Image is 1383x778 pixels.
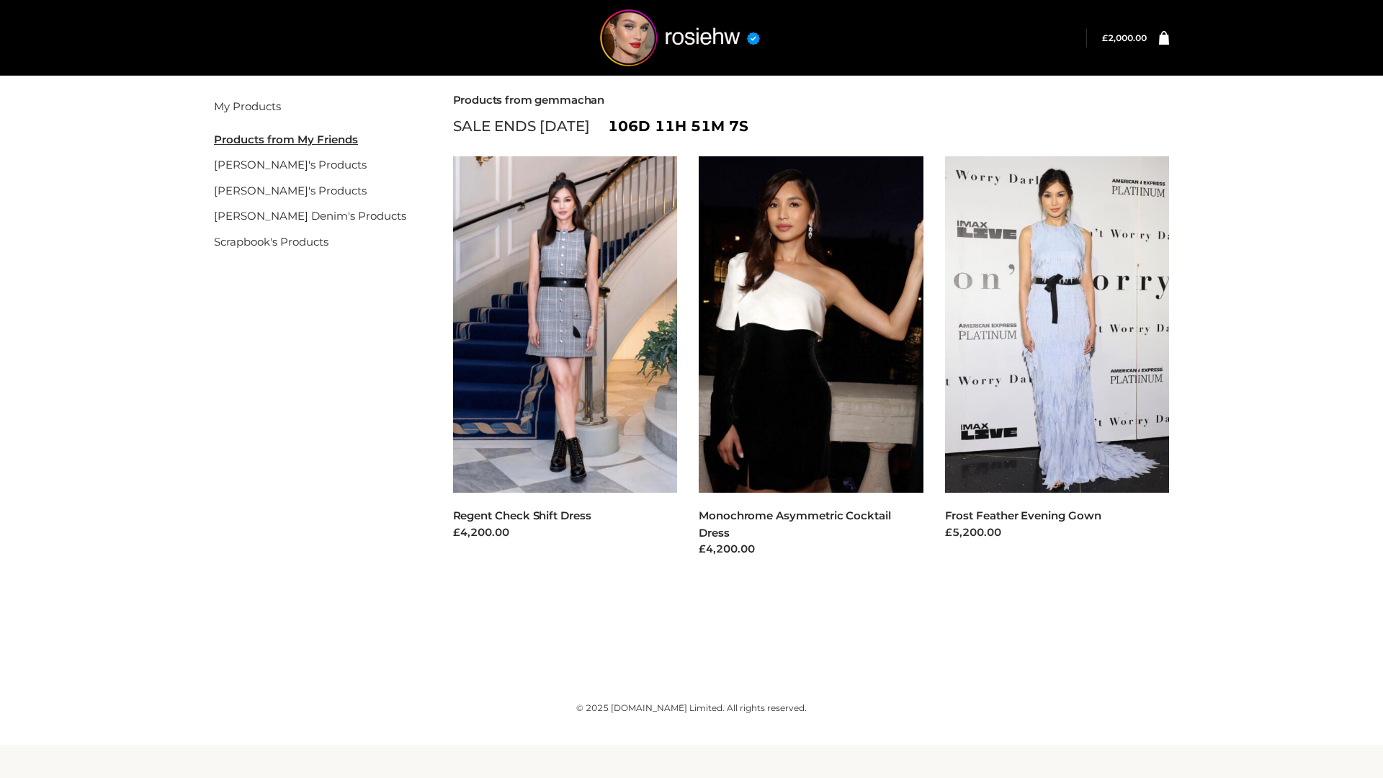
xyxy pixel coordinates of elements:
[214,99,281,113] a: My Products
[214,235,328,249] a: Scrapbook's Products
[1102,32,1147,43] bdi: 2,000.00
[572,9,788,66] img: rosiehw
[453,94,1170,107] h2: Products from gemmachan
[699,541,923,558] div: £4,200.00
[1102,32,1108,43] span: £
[453,509,591,522] a: Regent Check Shift Dress
[214,209,406,223] a: [PERSON_NAME] Denim's Products
[699,509,891,539] a: Monochrome Asymmetric Cocktail Dress
[945,509,1101,522] a: Frost Feather Evening Gown
[453,114,1170,138] div: SALE ENDS [DATE]
[608,114,748,138] span: 106d 11h 51m 7s
[945,524,1170,541] div: £5,200.00
[214,184,367,197] a: [PERSON_NAME]'s Products
[453,524,678,541] div: £4,200.00
[214,133,358,146] u: Products from My Friends
[214,158,367,171] a: [PERSON_NAME]'s Products
[214,701,1169,715] div: © 2025 [DOMAIN_NAME] Limited. All rights reserved.
[1102,32,1147,43] a: £2,000.00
